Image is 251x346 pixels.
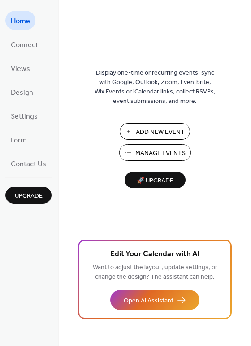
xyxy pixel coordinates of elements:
[11,62,30,76] span: Views
[11,14,30,28] span: Home
[11,110,38,124] span: Settings
[11,86,33,100] span: Design
[93,262,217,283] span: Want to adjust the layout, update settings, or change the design? The assistant can help.
[125,172,186,188] button: 🚀 Upgrade
[5,82,39,102] a: Design
[11,38,38,52] span: Connect
[119,144,191,161] button: Manage Events
[136,128,185,137] span: Add New Event
[95,68,216,106] span: Display one-time or recurring events, sync with Google, Outlook, Zoom, Eventbrite, Wix Events or ...
[11,133,27,147] span: Form
[120,123,190,140] button: Add New Event
[5,187,52,204] button: Upgrade
[11,157,46,171] span: Contact Us
[130,175,180,187] span: 🚀 Upgrade
[110,290,199,310] button: Open AI Assistant
[15,191,43,201] span: Upgrade
[5,11,35,30] a: Home
[135,149,186,158] span: Manage Events
[124,296,173,306] span: Open AI Assistant
[5,58,35,78] a: Views
[5,35,43,54] a: Connect
[5,106,43,125] a: Settings
[110,248,199,261] span: Edit Your Calendar with AI
[5,130,32,149] a: Form
[5,154,52,173] a: Contact Us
